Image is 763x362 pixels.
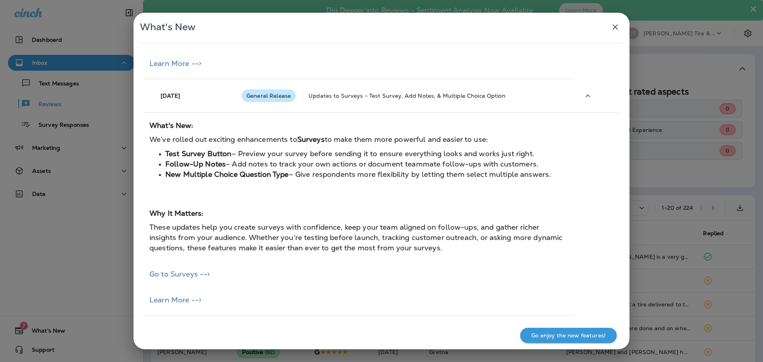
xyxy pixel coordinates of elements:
strong: New Multiple Choice Question Type [165,170,289,179]
a: Go to Surveys --> [149,269,210,279]
span: What's New [140,21,196,33]
span: – Preview your survey before sending it to ensure everything looks and works just right. [232,149,534,158]
strong: Why It Matters: [149,209,203,218]
span: – Give respondents more flexibility by letting them select multiple answers. [289,170,551,179]
strong: Surveys [297,135,325,144]
p: Updates to Surveys - Test Survey, Add Notes, & Multiple Choice Option [308,93,567,99]
a: Learn More --> [149,295,201,304]
span: – Add notes to track your own actions or document teammate follow-ups with customers. [226,159,538,168]
strong: What's New: [149,121,194,130]
button: Go enjoy the new features! [520,328,617,343]
p: Go enjoy the new features! [531,332,606,339]
span: to make them more powerful and easier to use: [325,135,488,144]
span: We’ve rolled out exciting enhancements to [149,135,297,144]
a: Learn More --> [149,59,201,68]
strong: Test Survey Button [165,149,232,158]
span: General Release [242,93,296,99]
strong: Follow-Up Notes [165,159,226,168]
p: [DATE] [161,93,180,99]
span: These updates help you create surveys with confidence, keep your team aligned on follow-ups, and ... [149,223,562,252]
